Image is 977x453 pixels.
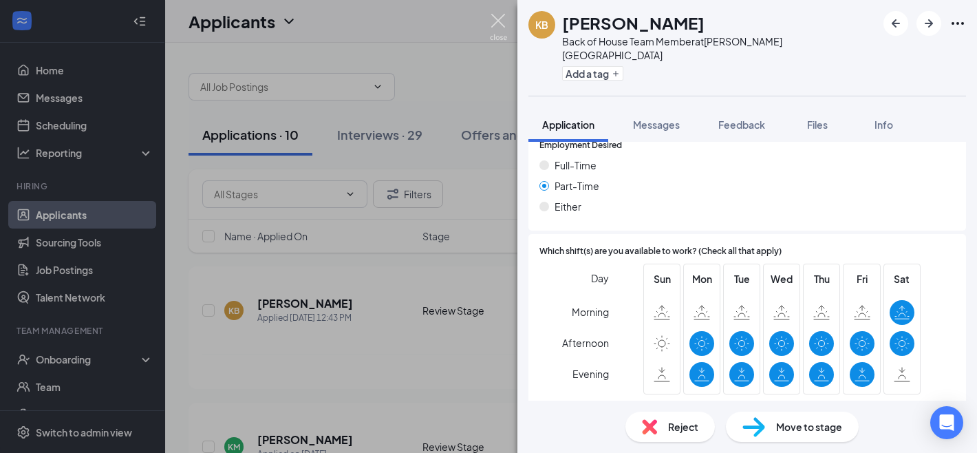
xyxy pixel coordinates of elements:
svg: ArrowLeftNew [888,15,904,32]
button: ArrowLeftNew [883,11,908,36]
span: Mon [689,271,714,286]
span: Part-Time [555,178,599,193]
span: Day [591,271,609,286]
span: Files [807,118,828,131]
span: Evening [572,361,609,386]
span: Thu [809,271,834,286]
span: Move to stage [776,419,842,434]
span: Messages [633,118,680,131]
span: Employment Desired [539,139,622,152]
span: Tue [729,271,754,286]
svg: Ellipses [949,15,966,32]
span: Sat [890,271,914,286]
div: Back of House Team Member at [PERSON_NAME][GEOGRAPHIC_DATA] [562,34,877,62]
svg: Plus [612,70,620,78]
span: Sun [649,271,674,286]
button: PlusAdd a tag [562,66,623,81]
svg: ArrowRight [921,15,937,32]
span: Either [555,199,581,214]
span: Application [542,118,594,131]
span: Info [874,118,893,131]
span: Fri [850,271,874,286]
div: Open Intercom Messenger [930,406,963,439]
span: Wed [769,271,794,286]
span: Afternoon [562,330,609,355]
span: Reject [668,419,698,434]
span: Full-Time [555,158,597,173]
span: Morning [572,299,609,324]
div: KB [535,18,548,32]
span: Which shift(s) are you available to work? (Check all that apply) [539,245,782,258]
button: ArrowRight [916,11,941,36]
span: Feedback [718,118,765,131]
h1: [PERSON_NAME] [562,11,705,34]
